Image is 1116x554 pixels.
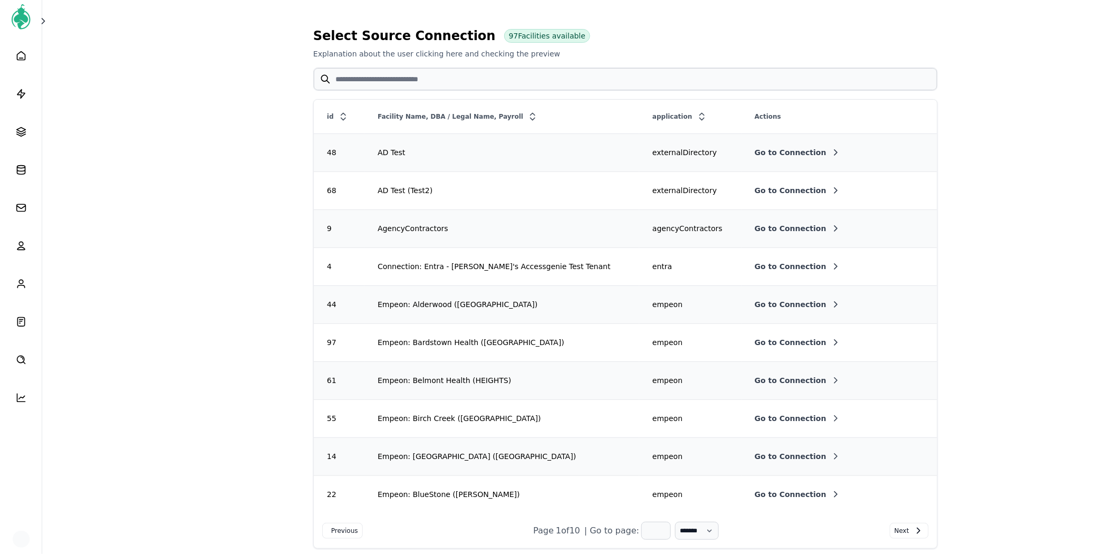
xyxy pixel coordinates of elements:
div: Empeon: Birch Creek ([GEOGRAPHIC_DATA]) [365,413,639,424]
button: Next [890,523,929,539]
div: Empeon: [GEOGRAPHIC_DATA] ([GEOGRAPHIC_DATA]) [365,451,639,462]
div: empeon [640,489,741,500]
div: 68 [314,185,364,196]
div: id [314,107,364,126]
span: Go to Connection [755,489,826,500]
div: externalDirectory [640,147,741,158]
div: empeon [640,299,741,310]
div: empeon [640,375,741,386]
span: Previous [331,526,358,536]
img: AccessGenie Logo [8,4,34,30]
div: AD Test (Test2) [365,185,639,196]
div: Empeon: BlueStone ([PERSON_NAME]) [365,489,639,500]
button: Go to Connection [755,451,841,462]
div: 48 [314,147,364,158]
div: Empeon: Alderwood ([GEOGRAPHIC_DATA]) [365,299,639,310]
button: Go to Connection [755,147,841,158]
div: 22 [314,489,364,500]
div: 44 [314,299,364,310]
button: Go to Connection [755,413,841,424]
div: externalDirectory [640,185,741,196]
div: empeon [640,337,741,348]
div: Actions [742,108,937,125]
div: 55 [314,413,364,424]
div: agencyContractors [640,223,741,234]
div: application [640,107,741,126]
div: AgencyContractors [365,223,639,234]
button: Go to Connection [755,337,841,348]
div: 4 [314,261,364,272]
button: Go to Connection [755,223,841,234]
div: empeon [640,451,741,462]
span: Go to Connection [755,185,826,196]
button: Previous [322,523,363,539]
button: Go to Connection [755,261,841,272]
h3: Select Source Connection [313,25,938,46]
div: Page [533,524,554,537]
span: Go to Connection [755,299,826,310]
div: empeon [640,413,741,424]
span: Go to Connection [755,147,826,158]
div: 9 [314,223,364,234]
div: AD Test [365,147,639,158]
div: Empeon: Belmont Health (HEIGHTS) [365,375,639,386]
div: entra [640,261,741,272]
span: Go to Connection [755,375,826,386]
button: Go to Connection [755,185,841,196]
span: Go to Connection [755,223,826,234]
div: 14 [314,451,364,462]
div: Empeon: Bardstown Health ([GEOGRAPHIC_DATA]) [365,337,639,348]
span: Go to Connection [755,451,826,462]
span: 97 Facilities available [509,31,585,41]
button: Go to Connection [755,375,841,386]
button: Go to Connection [755,299,841,310]
p: | Go to page: [584,524,639,537]
span: 1 of 10 [556,524,580,537]
span: Go to Connection [755,261,826,272]
div: 61 [314,375,364,386]
span: Next [894,526,909,536]
button: Go to Connection [755,489,841,500]
span: Go to Connection [755,337,826,348]
div: 97 [314,337,364,348]
div: Facility Name, DBA / Legal Name, Payroll [365,107,639,126]
span: Go to Connection [755,413,826,424]
div: Connection: Entra - [PERSON_NAME]'s Accessgenie Test Tenant [365,261,639,272]
p: Explanation about the user clicking here and checking the preview [313,49,938,59]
